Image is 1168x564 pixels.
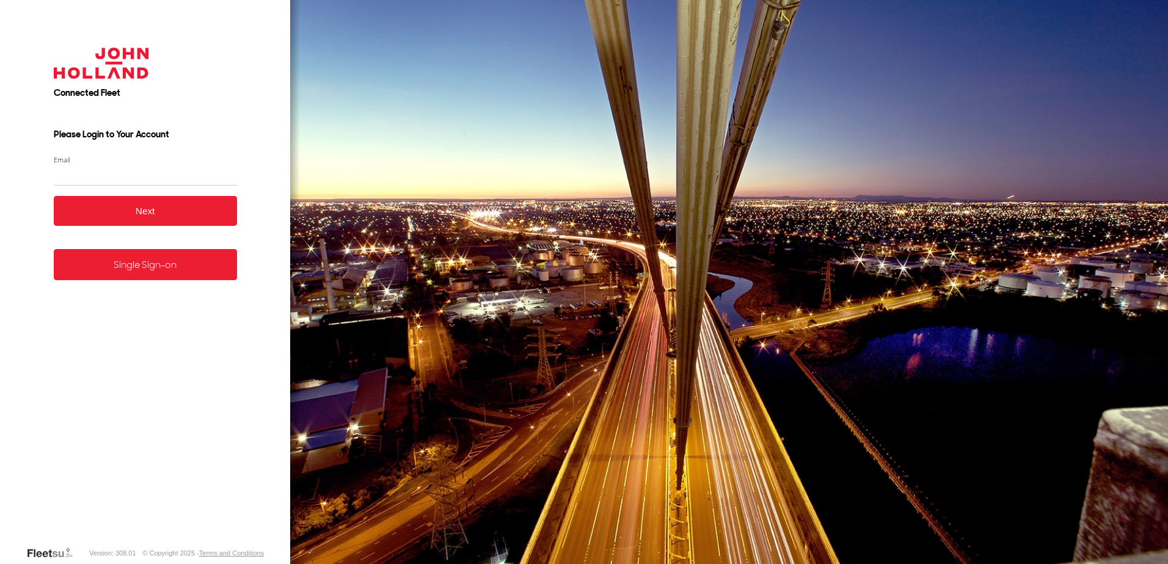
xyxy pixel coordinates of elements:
h2: Connected Fleet [54,87,237,99]
button: Next [54,196,237,226]
h3: Please Login to Your Account [54,128,237,140]
label: Email [54,155,237,164]
a: Terms and Conditions [199,549,264,557]
div: Version: 308.01 [89,549,136,557]
a: Visit our Website [26,547,82,559]
a: Single Sign-on [54,249,237,280]
div: © Copyright 2025 - [142,549,264,557]
img: John Holland [54,48,149,79]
